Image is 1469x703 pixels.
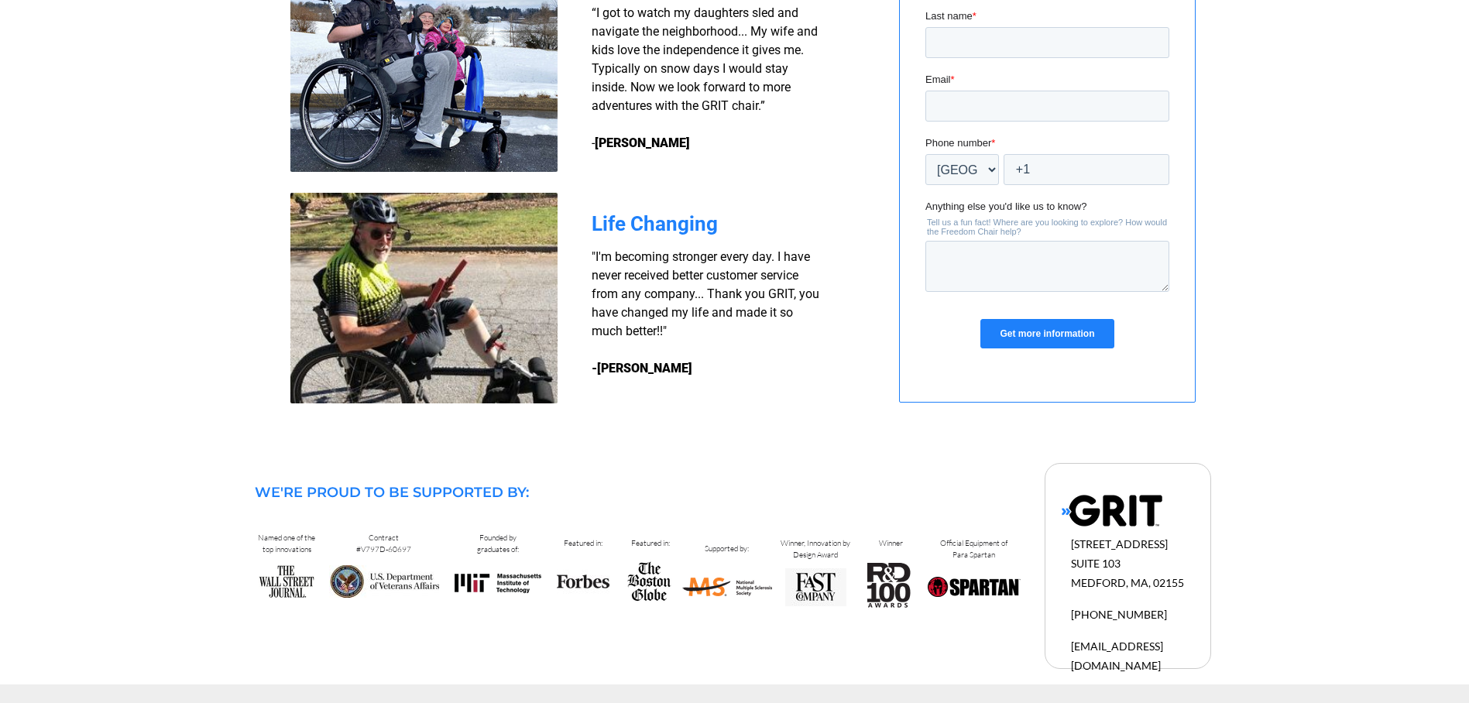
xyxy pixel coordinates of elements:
span: Featured in: [564,538,602,548]
span: WE'RE PROUD TO BE SUPPORTED BY: [255,484,529,501]
span: [EMAIL_ADDRESS][DOMAIN_NAME] [1071,640,1163,672]
strong: -[PERSON_NAME] [592,361,692,376]
span: Life Changing [592,212,718,235]
span: Contract #V797D-60697 [356,533,411,554]
span: Featured in: [631,538,670,548]
span: Supported by: [705,544,749,554]
span: “I got to watch my daughters sled and navigate the neighborhood... My wife and kids love the inde... [592,5,818,150]
span: SUITE 103 [1071,557,1121,570]
span: Named one of the top innovations [258,533,315,554]
span: Official Equipment of Para Spartan [940,538,1007,560]
span: Winner [879,538,903,548]
strong: [PERSON_NAME] [595,135,690,150]
span: Winner, Innovation by Design Award [781,538,850,560]
span: [PHONE_NUMBER] [1071,608,1167,621]
span: MEDFORD, MA, 02155 [1071,576,1184,589]
span: "I'm becoming stronger every day. I have never received better customer service from any company.... [592,249,819,338]
span: [STREET_ADDRESS] [1071,537,1168,550]
span: Founded by graduates of: [477,533,519,554]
